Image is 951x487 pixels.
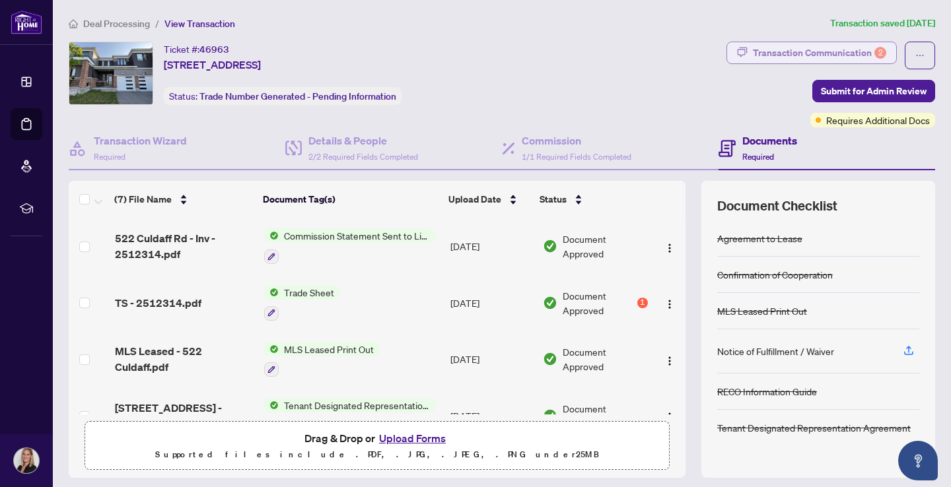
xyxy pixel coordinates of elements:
button: Status IconMLS Leased Print Out [264,342,379,377]
button: Status IconCommission Statement Sent to Listing Brokerage [264,228,435,264]
div: 2 [874,47,886,59]
img: Status Icon [264,342,279,356]
li: / [155,16,159,31]
span: Trade Sheet [279,285,339,300]
span: (7) File Name [114,192,172,207]
th: Upload Date [443,181,535,218]
h4: Details & People [308,133,418,148]
div: RECO Information Guide [717,384,817,399]
button: Open asap [898,441,938,480]
h4: Transaction Wizard [94,133,187,148]
span: View Transaction [164,18,235,30]
img: Profile Icon [14,448,39,473]
span: Document Approved [563,344,648,373]
img: Document Status [543,239,557,253]
span: Submit for Admin Review [821,81,927,102]
span: Required [94,152,125,162]
div: 1 [637,298,648,308]
img: Logo [664,412,675,422]
span: Status [540,192,567,207]
button: Status IconTrade Sheet [264,285,339,321]
img: Status Icon [264,398,279,412]
td: [DATE] [445,387,538,444]
img: logo [11,10,42,34]
h4: Documents [742,133,797,148]
p: Supported files include .PDF, .JPG, .JPEG, .PNG under 25 MB [93,447,661,463]
th: Document Tag(s) [258,181,443,218]
div: Tenant Designated Representation Agreement [717,420,911,435]
img: Document Status [543,408,557,423]
h4: Commission [522,133,631,148]
img: Status Icon [264,285,279,300]
span: 2/2 Required Fields Completed [308,152,418,162]
span: MLS Leased - 522 Culdaff.pdf [115,343,254,375]
span: Drag & Drop orUpload FormsSupported files include .PDF, .JPG, .JPEG, .PNG under25MB [85,422,669,471]
button: Logo [659,405,680,426]
span: Drag & Drop or [304,430,450,447]
span: Document Checklist [717,197,837,215]
button: Submit for Admin Review [812,80,935,102]
span: TS - 2512314.pdf [115,295,201,311]
div: Transaction Communication [753,42,886,63]
div: Confirmation of Cooperation [717,267,833,282]
span: home [69,19,78,28]
div: Notice of Fulfillment / Waiver [717,344,834,358]
button: Logo [659,236,680,257]
span: MLS Leased Print Out [279,342,379,356]
span: Tenant Designated Representation Agreement [279,398,435,412]
span: Document Approved [563,232,648,261]
span: Commission Statement Sent to Listing Brokerage [279,228,435,243]
div: Ticket #: [164,42,229,57]
span: [STREET_ADDRESS] - Tenant Representation_[DATE] 13_30_54.pdf [115,400,254,432]
span: Document Approved [563,401,648,430]
td: [DATE] [445,331,538,388]
div: MLS Leased Print Out [717,304,807,318]
button: Upload Forms [375,430,450,447]
span: [STREET_ADDRESS] [164,57,261,73]
td: [DATE] [445,275,538,331]
img: IMG-X12284522_1.jpg [69,42,153,104]
img: Document Status [543,296,557,310]
div: Status: [164,87,402,105]
span: Deal Processing [83,18,150,30]
img: Logo [664,356,675,366]
img: Status Icon [264,228,279,243]
span: Required [742,152,774,162]
img: Logo [664,299,675,309]
button: Status IconTenant Designated Representation Agreement [264,398,435,434]
td: [DATE] [445,218,538,275]
article: Transaction saved [DATE] [830,16,935,31]
span: ellipsis [915,51,925,60]
button: Transaction Communication2 [726,42,897,64]
th: (7) File Name [109,181,258,218]
span: Document Approved [563,288,635,317]
span: Trade Number Generated - Pending Information [199,90,396,102]
span: 1/1 Required Fields Completed [522,152,631,162]
span: 522 Culdaff Rd - Inv - 2512314.pdf [115,230,254,262]
button: Logo [659,292,680,313]
img: Document Status [543,352,557,366]
button: Logo [659,348,680,370]
th: Status [534,181,649,218]
span: 46963 [199,44,229,55]
img: Logo [664,243,675,253]
span: Requires Additional Docs [826,113,930,127]
div: Agreement to Lease [717,231,802,245]
span: Upload Date [448,192,501,207]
